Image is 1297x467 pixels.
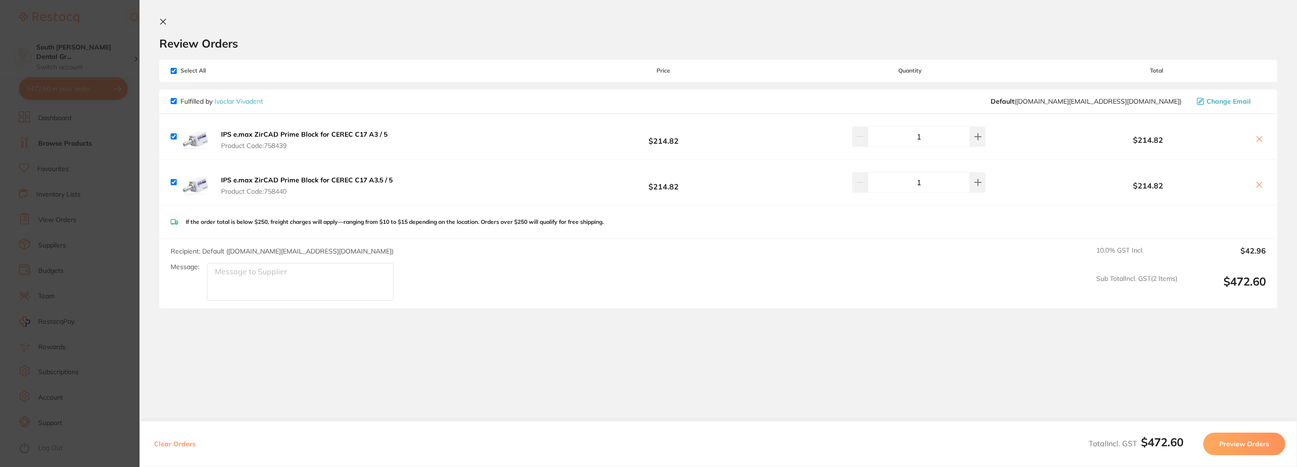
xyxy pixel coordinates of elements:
[171,67,265,74] span: Select All
[151,433,198,455] button: Clear Orders
[171,247,394,255] span: Recipient: Default ( [DOMAIN_NAME][EMAIL_ADDRESS][DOMAIN_NAME] )
[214,97,263,106] a: Ivoclar Vivadent
[181,122,211,152] img: M3M4NmlqZw
[218,130,390,150] button: IPS e.max ZirCAD Prime Block for CEREC C17 A3 / 5 Product Code:758439
[41,80,162,97] i: Discount will be applied on the supplier’s end.
[171,263,199,271] label: Message:
[41,15,167,156] div: Message content
[186,219,604,225] p: If the order total is below $250, freight charges will apply—ranging from $10 to $15 depending on...
[41,28,167,38] div: Choose a greener path in healthcare!
[21,17,36,32] img: Profile image for Restocq
[991,98,1182,105] span: orders.au@ivoclarvivadent.com
[1047,67,1266,74] span: Total
[1047,181,1249,190] b: $214.82
[1194,97,1266,106] button: Change Email
[41,42,167,98] div: 🌱Get 20% off all RePractice products on Restocq until [DATE]. Simply head to Browse Products and ...
[1207,98,1251,105] span: Change Email
[1141,435,1183,449] b: $472.60
[1096,246,1177,267] span: 10.0 % GST Incl.
[221,188,393,195] span: Product Code: 758440
[14,8,174,174] div: message notification from Restocq, 1m ago. Hi Ken, Choose a greener path in healthcare! 🌱Get 20% ...
[1185,275,1266,301] output: $472.60
[554,67,773,74] span: Price
[1096,275,1177,301] span: Sub Total Incl. GST ( 2 Items)
[554,128,773,145] b: $214.82
[1047,136,1249,144] b: $214.82
[554,173,773,191] b: $214.82
[41,160,167,168] p: Message from Restocq, sent 1m ago
[1089,439,1183,448] span: Total Incl. GST
[221,130,387,139] b: IPS e.max ZirCAD Prime Block for CEREC C17 A3 / 5
[159,36,1277,50] h2: Review Orders
[221,176,393,184] b: IPS e.max ZirCAD Prime Block for CEREC C17 A3.5 / 5
[181,98,263,105] p: Fulfilled by
[1203,433,1285,455] button: Preview Orders
[41,15,167,24] div: Hi [PERSON_NAME],
[1185,246,1266,267] output: $42.96
[218,176,395,196] button: IPS e.max ZirCAD Prime Block for CEREC C17 A3.5 / 5 Product Code:758440
[221,142,387,149] span: Product Code: 758439
[991,97,1014,106] b: Default
[773,67,1047,74] span: Quantity
[181,167,211,197] img: Nm5jYWJyMg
